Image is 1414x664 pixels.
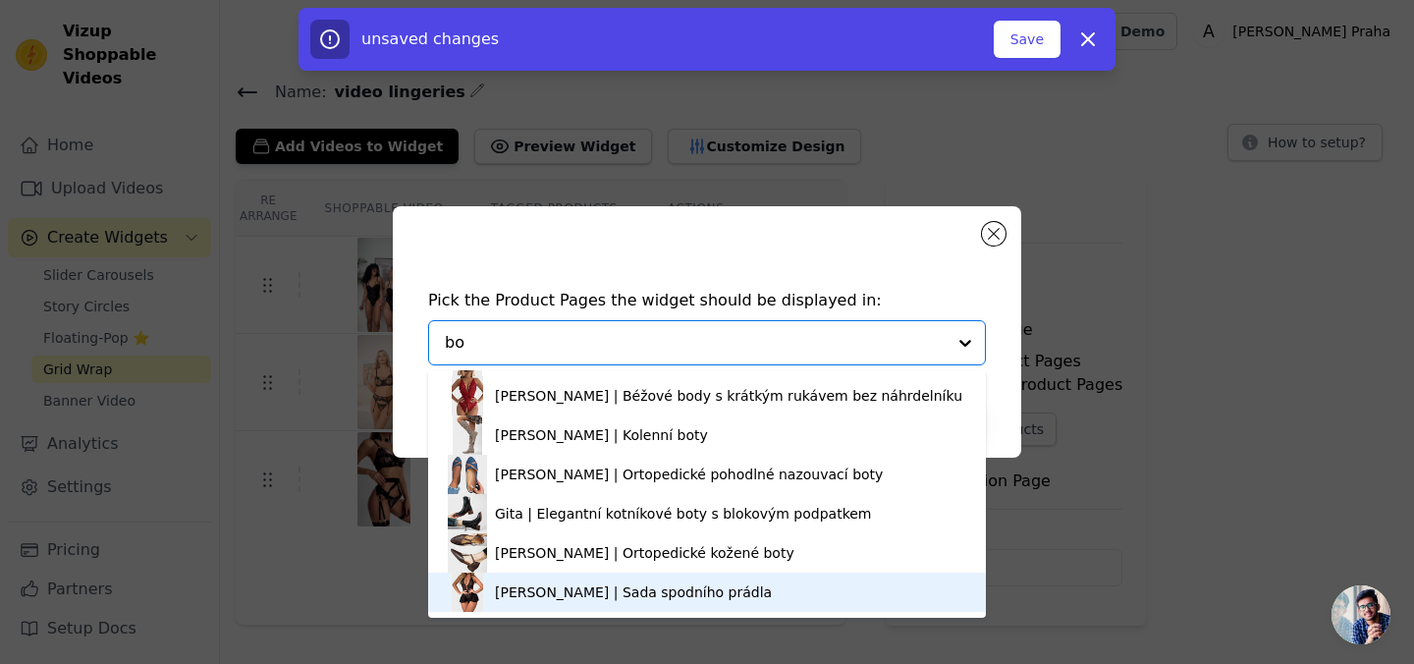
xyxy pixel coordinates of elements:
span: unsaved changes [361,29,499,48]
img: product thumbnail [448,573,487,612]
h4: Pick the Product Pages the widget should be displayed in: [428,289,986,312]
button: Save [994,21,1060,58]
input: Search by product title or paste product URL [445,331,946,355]
img: product thumbnail [448,455,487,494]
button: Close modal [982,222,1006,246]
div: Open chat [1332,585,1390,644]
div: [PERSON_NAME] | Béžové body s krátkým rukávem bez náhrdelníku [495,386,962,406]
div: [PERSON_NAME] | Ortopedické pohodlné nazouvací boty [495,465,883,484]
img: product thumbnail [448,376,487,415]
div: Gita | Elegantní kotníkové boty s blokovým podpatkem [495,504,872,524]
img: product thumbnail [448,533,487,573]
div: [PERSON_NAME] | Kolenní boty [495,425,708,445]
img: product thumbnail [448,494,487,533]
img: product thumbnail [448,415,487,455]
div: [PERSON_NAME] | Ortopedické kožené boty [495,543,794,563]
div: [PERSON_NAME] | Sada spodního prádla [495,582,772,602]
